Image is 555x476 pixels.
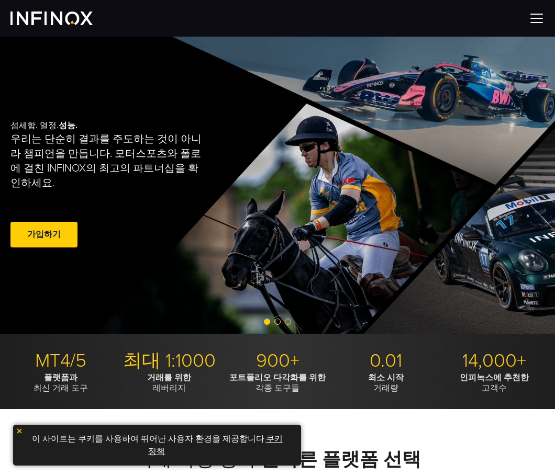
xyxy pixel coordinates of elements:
[444,372,545,393] p: 고객수
[444,349,545,372] p: 14,000+
[119,372,219,393] p: 레버리지
[229,372,326,383] strong: 포트폴리오 다각화를 위한
[274,319,281,325] span: Go to slide 2
[16,427,23,435] img: yellow close icon
[10,222,77,247] a: 가입하기
[10,80,251,290] div: 섬세함. 열정.
[336,349,436,372] p: 0.01
[285,319,291,325] span: Go to slide 3
[147,372,191,383] strong: 거래를 위한
[227,372,328,393] p: 각종 도구들
[10,448,545,471] h2: 거래 과정 강화:
[336,372,436,393] p: 거래량
[460,372,529,383] strong: 인피녹스에 추천한
[264,319,270,325] span: Go to slide 1
[10,349,111,372] p: MT4/5
[10,132,203,190] p: 우리는 단순히 결과를 주도하는 것이 아니라 챔피언을 만듭니다. 모터스포츠와 폴로에 걸친 INFINOX의 최고의 파트너십을 확인하세요.
[44,372,77,383] strong: 플랫폼과
[10,372,111,393] p: 최신 거래 도구
[119,349,219,372] p: 최대 1:1000
[59,120,77,131] strong: 성능.
[261,448,421,471] strong: 올바른 플랫폼 선택
[18,430,296,460] p: 이 사이트는 쿠키를 사용하여 뛰어난 사용자 환경을 제공합니다. .
[368,372,404,383] strong: 최소 시작
[227,349,328,372] p: 900+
